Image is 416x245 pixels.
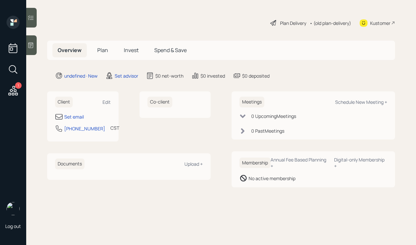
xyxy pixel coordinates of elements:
[55,159,85,169] h6: Documents
[334,157,387,169] div: Digital-only Membership +
[103,99,111,105] div: Edit
[97,47,108,54] span: Plan
[239,158,271,168] h6: Membership
[239,97,264,107] h6: Meetings
[64,113,84,120] div: Set email
[64,125,105,132] div: [PHONE_NUMBER]
[147,97,172,107] h6: Co-client
[55,97,73,107] h6: Client
[155,72,183,79] div: $0 net-worth
[115,72,138,79] div: Set advisor
[7,202,20,215] img: robby-grisanti-headshot.png
[124,47,139,54] span: Invest
[251,113,296,120] div: 0 Upcoming Meeting s
[251,127,284,134] div: 0 Past Meeting s
[64,72,98,79] div: undefined · New
[370,20,390,27] div: Kustomer
[15,82,22,89] div: 1
[154,47,187,54] span: Spend & Save
[200,72,225,79] div: $0 invested
[110,124,119,131] div: CST
[271,157,329,169] div: Annual Fee Based Planning +
[249,175,295,182] div: No active membership
[242,72,270,79] div: $0 deposited
[280,20,306,27] div: Plan Delivery
[310,20,351,27] div: • (old plan-delivery)
[5,223,21,229] div: Log out
[335,99,387,105] div: Schedule New Meeting +
[184,161,203,167] div: Upload +
[58,47,82,54] span: Overview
